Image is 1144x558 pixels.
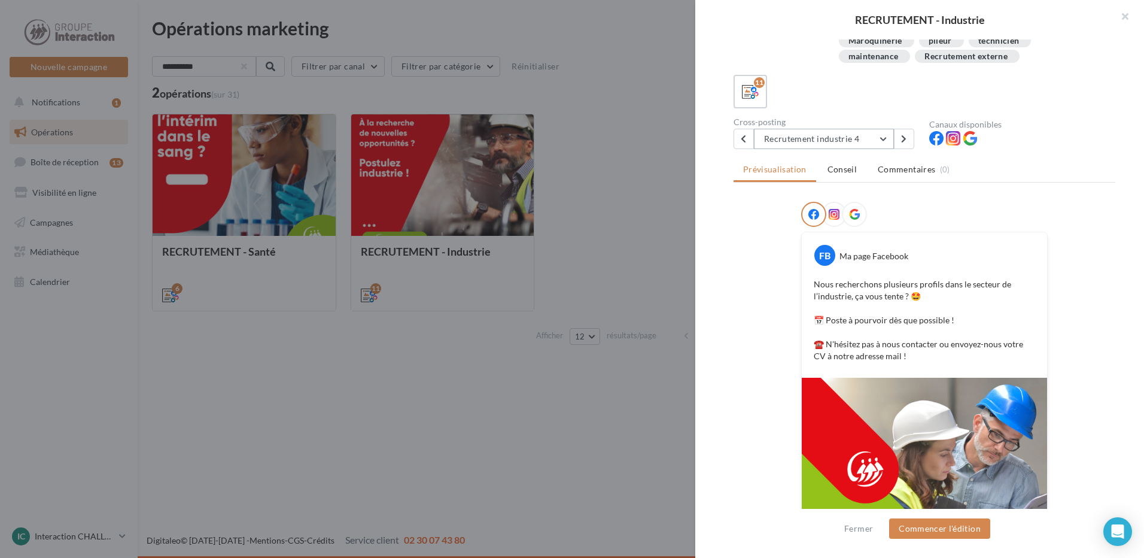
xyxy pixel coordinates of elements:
div: Maroquinerie [848,37,902,46]
div: Cross-posting [734,118,920,126]
div: Ma page Facebook [839,250,908,262]
div: Canaux disponibles [929,120,1115,129]
span: Commentaires [878,163,935,175]
div: technicien [978,37,1020,46]
div: RECRUTEMENT - Industrie [714,14,1125,25]
button: Commencer l'édition [889,518,990,539]
div: FB [814,245,835,266]
div: 11 [754,77,765,88]
span: (0) [940,165,950,174]
p: Nous recherchons plusieurs profils dans le secteur de l’industrie, ça vous tente ? 🤩 📅 Poste à po... [814,278,1035,362]
div: maintenance [848,52,899,61]
div: plieur [929,37,952,46]
div: Recrutement externe [924,52,1008,61]
span: Conseil [827,164,857,174]
div: Open Intercom Messenger [1103,517,1132,546]
button: Recrutement industrie 4 [754,129,894,149]
button: Fermer [839,521,878,536]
